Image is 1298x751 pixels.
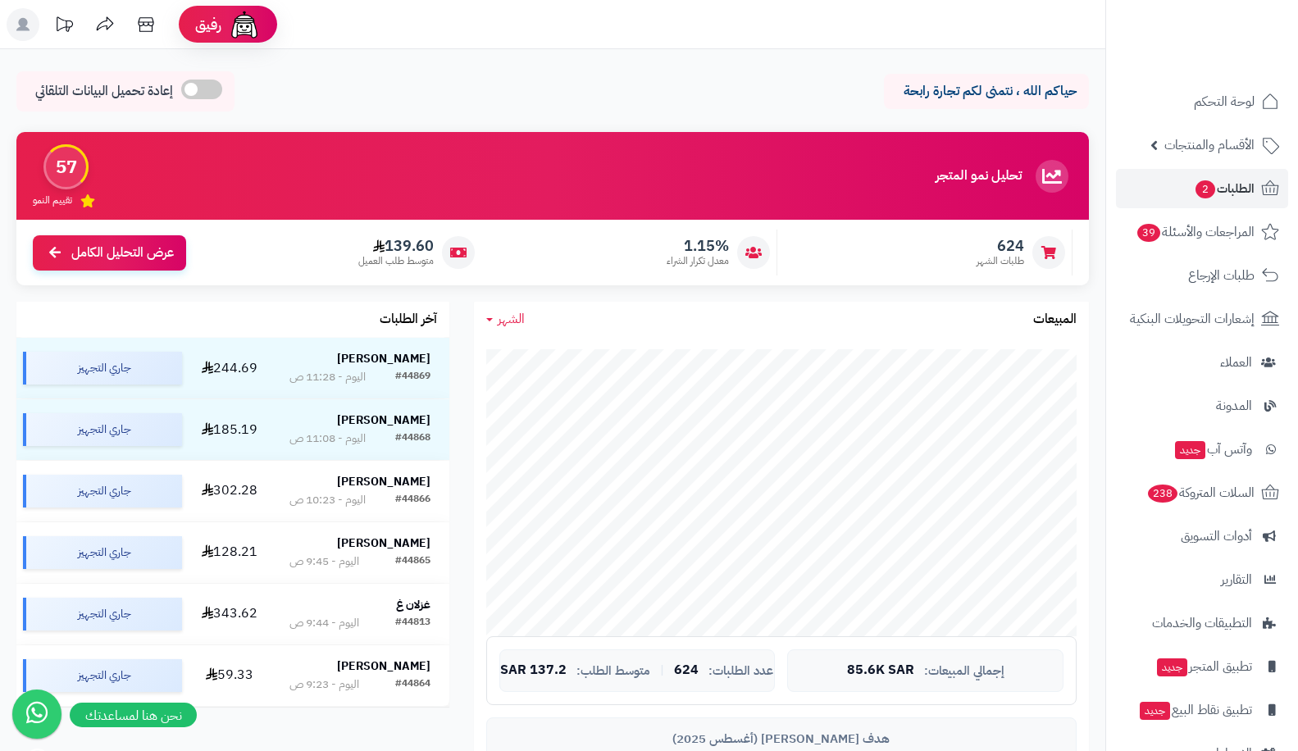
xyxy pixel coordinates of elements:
span: العملاء [1220,351,1252,374]
div: اليوم - 9:45 ص [289,553,359,570]
span: 1.15% [667,237,729,255]
div: جاري التجهيز [23,659,182,692]
div: اليوم - 9:44 ص [289,615,359,631]
span: 624 [674,663,699,678]
span: لوحة التحكم [1194,90,1255,113]
span: 2 [1196,180,1215,198]
span: 85.6K SAR [847,663,914,678]
td: 244.69 [189,338,271,398]
td: 185.19 [189,399,271,460]
span: تقييم النمو [33,193,72,207]
strong: [PERSON_NAME] [337,350,430,367]
div: جاري التجهيز [23,352,182,385]
span: وآتس آب [1173,438,1252,461]
a: التطبيقات والخدمات [1116,603,1288,643]
a: التقارير [1116,560,1288,599]
div: اليوم - 11:28 ص [289,369,366,385]
span: متوسط الطلب: [576,664,650,678]
span: التقارير [1221,568,1252,591]
a: إشعارات التحويلات البنكية [1116,299,1288,339]
a: العملاء [1116,343,1288,382]
a: الطلبات2 [1116,169,1288,208]
a: تحديثات المنصة [43,8,84,45]
div: هدف [PERSON_NAME] (أغسطس 2025) [499,731,1063,748]
span: 39 [1137,224,1160,242]
div: #44813 [395,615,430,631]
img: ai-face.png [228,8,261,41]
div: اليوم - 9:23 ص [289,676,359,693]
h3: آخر الطلبات [380,312,437,327]
div: #44868 [395,430,430,447]
a: أدوات التسويق [1116,517,1288,556]
span: عدد الطلبات: [708,664,773,678]
a: طلبات الإرجاع [1116,256,1288,295]
span: إجمالي المبيعات: [924,664,1004,678]
span: الشهر [498,309,525,329]
span: المدونة [1216,394,1252,417]
span: طلبات الشهر [977,254,1024,268]
h3: تحليل نمو المتجر [936,169,1022,184]
a: المراجعات والأسئلة39 [1116,212,1288,252]
span: تطبيق المتجر [1155,655,1252,678]
span: 624 [977,237,1024,255]
a: الشهر [486,310,525,329]
strong: غزلان غ [396,596,430,613]
a: تطبيق المتجرجديد [1116,647,1288,686]
span: رفيق [195,15,221,34]
span: جديد [1175,441,1205,459]
span: عرض التحليل الكامل [71,244,174,262]
span: جديد [1157,658,1187,676]
span: 139.60 [358,237,434,255]
span: معدل تكرار الشراء [667,254,729,268]
span: 137.2 SAR [500,663,567,678]
td: 59.33 [189,645,271,706]
span: إشعارات التحويلات البنكية [1130,307,1255,330]
a: عرض التحليل الكامل [33,235,186,271]
strong: [PERSON_NAME] [337,412,430,429]
div: اليوم - 10:23 ص [289,492,366,508]
div: #44864 [395,676,430,693]
span: متوسط طلب العميل [358,254,434,268]
div: اليوم - 11:08 ص [289,430,366,447]
div: #44866 [395,492,430,508]
div: جاري التجهيز [23,413,182,446]
span: طلبات الإرجاع [1188,264,1255,287]
span: أدوات التسويق [1181,525,1252,548]
td: 128.21 [189,522,271,583]
h3: المبيعات [1033,312,1077,327]
span: الأقسام والمنتجات [1164,134,1255,157]
strong: [PERSON_NAME] [337,658,430,675]
span: السلات المتروكة [1146,481,1255,504]
a: السلات المتروكة238 [1116,473,1288,512]
div: جاري التجهيز [23,536,182,569]
a: المدونة [1116,386,1288,426]
div: جاري التجهيز [23,598,182,630]
a: لوحة التحكم [1116,82,1288,121]
td: 302.28 [189,461,271,521]
span: الطلبات [1194,177,1255,200]
a: وآتس آبجديد [1116,430,1288,469]
span: جديد [1140,702,1170,720]
strong: [PERSON_NAME] [337,473,430,490]
span: 238 [1148,485,1177,503]
span: تطبيق نقاط البيع [1138,699,1252,721]
span: إعادة تحميل البيانات التلقائي [35,82,173,101]
p: حياكم الله ، نتمنى لكم تجارة رابحة [896,82,1077,101]
span: التطبيقات والخدمات [1152,612,1252,635]
td: 343.62 [189,584,271,644]
strong: [PERSON_NAME] [337,535,430,552]
a: تطبيق نقاط البيعجديد [1116,690,1288,730]
span: المراجعات والأسئلة [1136,221,1255,244]
div: #44869 [395,369,430,385]
div: #44865 [395,553,430,570]
div: جاري التجهيز [23,475,182,507]
span: | [660,664,664,676]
